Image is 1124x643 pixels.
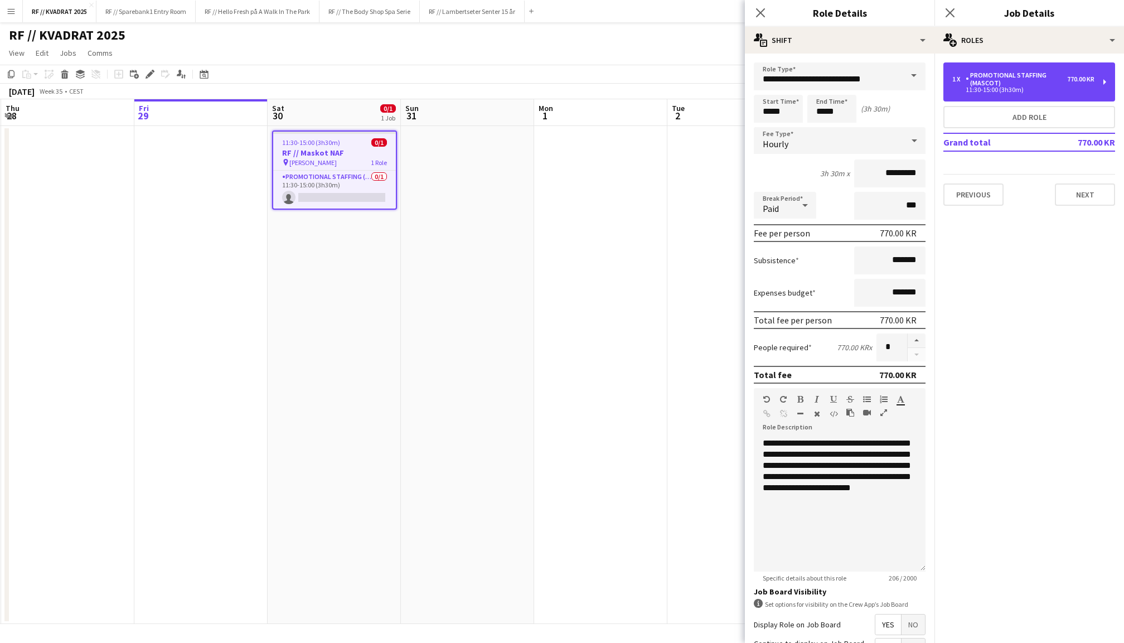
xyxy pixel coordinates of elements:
span: 1 [537,109,553,122]
span: Edit [36,48,49,58]
span: Yes [875,615,901,635]
div: Promotional Staffing (Mascot) [966,71,1067,87]
div: 770.00 KR [879,369,917,380]
button: Previous [943,183,1004,206]
span: Week 35 [37,87,65,95]
span: View [9,48,25,58]
button: Strikethrough [846,395,854,404]
span: Fri [139,103,149,113]
button: Ordered List [880,395,888,404]
div: Roles [934,27,1124,54]
button: Bold [796,395,804,404]
app-card-role: Promotional Staffing (Mascot)0/111:30-15:00 (3h30m) [273,171,396,209]
h3: Role Details [745,6,934,20]
span: [PERSON_NAME] [289,158,337,167]
button: Horizontal Line [796,409,804,418]
td: Grand total [943,133,1045,151]
div: (3h 30m) [861,104,890,114]
a: Edit [31,46,53,60]
h3: Job Details [934,6,1124,20]
span: Tue [672,103,685,113]
span: 0/1 [380,104,396,113]
span: 30 [270,109,284,122]
div: 1 x [952,75,966,83]
div: Fee per person [754,228,810,239]
td: 770.00 KR [1045,133,1115,151]
button: HTML Code [830,409,837,418]
span: 1 Role [371,158,387,167]
div: 3h 30m x [820,168,850,178]
button: Fullscreen [880,408,888,417]
div: [DATE] [9,86,35,97]
span: Mon [539,103,553,113]
span: No [902,615,925,635]
button: Redo [779,395,787,404]
button: Paste as plain text [846,408,854,417]
h3: Job Board Visibility [754,587,926,597]
label: Subsistence [754,255,799,265]
button: Text Color [897,395,904,404]
label: People required [754,342,812,352]
button: Clear Formatting [813,409,821,418]
span: Sat [272,103,284,113]
div: 770.00 KR [880,228,917,239]
span: 0/1 [371,138,387,147]
h1: RF // KVADRAT 2025 [9,27,125,43]
button: Underline [830,395,837,404]
div: Total fee per person [754,315,832,326]
label: Expenses budget [754,288,816,298]
div: 770.00 KR [880,315,917,326]
span: Jobs [60,48,76,58]
button: Insert video [863,408,871,417]
a: Comms [83,46,117,60]
span: 31 [404,109,419,122]
div: 1 Job [381,114,395,122]
div: 770.00 KR [1067,75,1094,83]
label: Display Role on Job Board [754,620,841,630]
span: Paid [763,203,779,214]
span: Specific details about this role [754,574,855,582]
button: Unordered List [863,395,871,404]
app-job-card: 11:30-15:00 (3h30m)0/1RF // Maskot NAF [PERSON_NAME]1 RolePromotional Staffing (Mascot)0/111:30-1... [272,130,397,210]
span: 206 / 2000 [880,574,926,582]
span: Comms [88,48,113,58]
div: 11:30-15:00 (3h30m) [952,87,1094,93]
span: Hourly [763,138,788,149]
span: 11:30-15:00 (3h30m) [282,138,340,147]
div: Total fee [754,369,792,380]
span: Thu [6,103,20,113]
button: Italic [813,395,821,404]
button: RF // KVADRAT 2025 [23,1,96,22]
button: RF // Hello Fresh på A Walk In The Park [196,1,319,22]
button: Next [1055,183,1115,206]
h3: RF // Maskot NAF [273,148,396,158]
div: Set options for visibility on the Crew App’s Job Board [754,599,926,610]
a: Jobs [55,46,81,60]
button: RF // The Body Shop Spa Serie [319,1,420,22]
button: Undo [763,395,771,404]
span: 28 [4,109,20,122]
button: RF // Lambertseter Senter 15 år [420,1,525,22]
span: 2 [670,109,685,122]
span: 29 [137,109,149,122]
button: RF // Sparebank1 Entry Room [96,1,196,22]
button: Add role [943,106,1115,128]
button: Increase [908,333,926,348]
a: View [4,46,29,60]
div: 770.00 KR x [837,342,872,352]
div: CEST [69,87,84,95]
div: Shift [745,27,934,54]
span: Sun [405,103,419,113]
